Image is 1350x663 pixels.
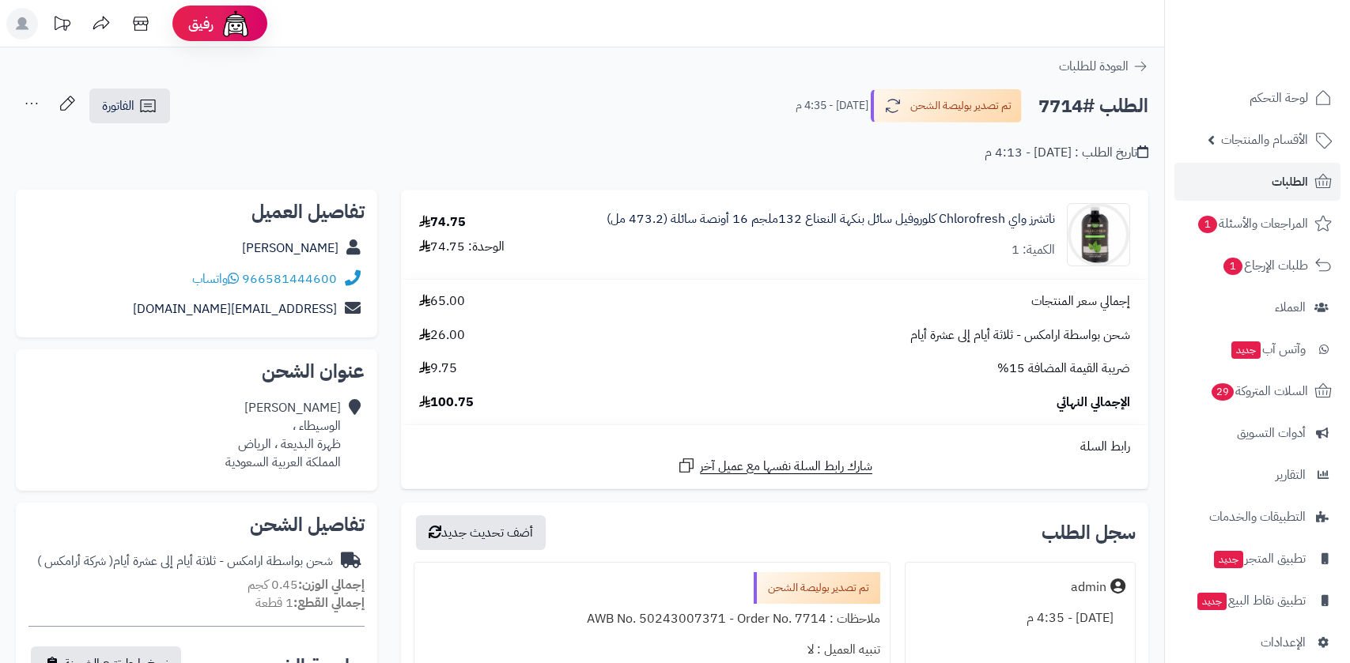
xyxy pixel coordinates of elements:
span: العودة للطلبات [1059,57,1129,76]
a: العودة للطلبات [1059,57,1148,76]
span: الإجمالي النهائي [1057,394,1130,412]
h2: عنوان الشحن [28,362,365,381]
div: ملاحظات : AWB No. 50243007371 - Order No. 7714 [424,604,879,635]
a: الفاتورة [89,89,170,123]
span: السلات المتروكة [1210,380,1308,402]
a: المراجعات والأسئلة1 [1174,205,1341,243]
a: وآتس آبجديد [1174,330,1341,368]
h3: سجل الطلب [1042,523,1136,542]
span: إجمالي سعر المنتجات [1031,292,1130,311]
span: 100.75 [419,394,474,412]
a: 966581444600 [242,269,337,288]
a: السلات المتروكة29 [1174,372,1341,410]
a: ناتشرز واي Chlorofresh كلوروفيل سائل بنكهة النعناع 132ملجم 16 أونصة سائلة (473.2 مل) [607,210,1055,228]
small: 0.45 كجم [248,575,365,594]
h2: تفاصيل العميل [28,202,365,221]
div: 74.75 [419,213,466,232]
span: شحن بواسطة ارامكس - ثلاثة أيام إلى عشرة أيام [910,326,1130,345]
div: تم تصدير بوليصة الشحن [754,572,880,604]
span: الطلبات [1272,171,1308,193]
a: واتساب [192,269,239,288]
button: أضف تحديث جديد [416,515,546,550]
span: الأقسام والمنتجات [1221,129,1308,151]
strong: إجمالي الوزن: [298,575,365,594]
span: جديد [1197,593,1227,610]
div: admin [1071,578,1106,597]
div: الوحدة: 74.75 [419,238,505,256]
span: التقارير [1276,464,1306,486]
a: التقارير [1174,456,1341,494]
div: [PERSON_NAME] الوسيطاء ، ظهرة البديعة ، الرياض المملكة العربية السعودية [225,399,341,471]
span: رفيق [188,14,214,33]
span: الإعدادات [1261,631,1306,654]
a: الطلبات [1174,163,1341,201]
span: ( شركة أرامكس ) [37,552,113,571]
span: ضريبة القيمة المضافة 15% [997,360,1130,378]
div: تاريخ الطلب : [DATE] - 4:13 م [985,144,1148,162]
span: أدوات التسويق [1237,422,1306,444]
small: 1 قطعة [255,593,365,612]
img: 1698658039-Image%2026-10-2023%20at%2011.39%20AM-90x90.jpg [1068,203,1129,266]
span: جديد [1214,551,1243,568]
span: 65.00 [419,292,465,311]
a: تطبيق نقاط البيعجديد [1174,582,1341,620]
h2: الطلب #7714 [1038,90,1148,122]
img: ai-face.png [220,8,251,40]
span: شارك رابط السلة نفسها مع عميل آخر [700,458,872,476]
strong: إجمالي القطع: [293,593,365,612]
div: رابط السلة [407,438,1142,456]
a: [EMAIL_ADDRESS][DOMAIN_NAME] [133,299,337,318]
img: logo-2.png [1242,43,1335,76]
a: أدوات التسويق [1174,414,1341,452]
a: الإعدادات [1174,623,1341,661]
a: العملاء [1174,288,1341,326]
span: التطبيقات والخدمات [1209,506,1306,528]
a: التطبيقات والخدمات [1174,498,1341,536]
span: الفاتورة [102,96,134,115]
button: تم تصدير بوليصة الشحن [871,89,1022,122]
span: تطبيق المتجر [1212,548,1306,570]
a: شارك رابط السلة نفسها مع عميل آخر [677,456,872,476]
span: 9.75 [419,360,457,378]
span: جديد [1231,341,1261,359]
a: لوحة التحكم [1174,79,1341,117]
div: [DATE] - 4:35 م [915,603,1125,634]
span: لوحة التحكم [1250,87,1308,109]
span: المراجعات والأسئلة [1197,213,1308,235]
div: الكمية: 1 [1012,241,1055,259]
span: طلبات الإرجاع [1222,254,1308,277]
span: وآتس آب [1230,338,1306,360]
a: [PERSON_NAME] [242,239,338,258]
span: 1 [1198,216,1217,233]
span: تطبيق نقاط البيع [1196,590,1306,612]
span: العملاء [1275,296,1306,318]
small: [DATE] - 4:35 م [796,98,868,114]
h2: تفاصيل الشحن [28,515,365,534]
a: تطبيق المتجرجديد [1174,540,1341,578]
div: شحن بواسطة ارامكس - ثلاثة أيام إلى عشرة أيام [37,552,333,571]
span: 29 [1212,383,1234,401]
a: تحديثات المنصة [42,8,81,43]
a: طلبات الإرجاع1 [1174,247,1341,284]
span: 26.00 [419,326,465,345]
span: 1 [1223,258,1242,275]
